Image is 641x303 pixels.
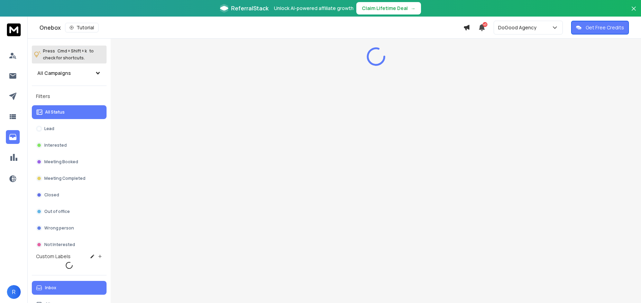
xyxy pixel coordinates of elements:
p: Get Free Credits [586,24,624,31]
p: Interested [44,143,67,148]
button: Claim Lifetime Deal→ [356,2,421,14]
button: R [7,285,21,299]
h3: Filters [32,91,107,101]
span: ReferralStack [231,4,268,12]
h3: Custom Labels [36,253,71,260]
button: Wrong person [32,221,107,235]
div: Onebox [39,23,463,32]
button: Close banner [629,4,638,21]
p: DoGood Agency [498,24,539,31]
p: Meeting Booked [44,159,78,165]
button: All Status [32,105,107,119]
button: All Campaigns [32,66,107,80]
p: Unlock AI-powered affiliate growth [274,5,354,12]
p: Closed [44,192,59,198]
button: Get Free Credits [571,21,629,35]
p: Not Interested [44,242,75,247]
span: Cmd + Shift + k [56,47,88,55]
button: Closed [32,188,107,202]
p: Inbox [45,285,56,291]
p: Lead [44,126,54,131]
p: Out of office [44,209,70,214]
button: Meeting Booked [32,155,107,169]
p: Press to check for shortcuts. [43,48,94,61]
button: Inbox [32,281,107,295]
button: Tutorial [65,23,99,32]
h1: All Campaigns [37,70,71,77]
button: Meeting Completed [32,172,107,185]
p: Meeting Completed [44,176,85,181]
span: → [411,5,415,12]
button: Out of office [32,205,107,218]
button: Not Interested [32,238,107,252]
p: All Status [45,109,65,115]
button: Interested [32,138,107,152]
span: 43 [483,22,487,27]
p: Wrong person [44,225,74,231]
button: Lead [32,122,107,136]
